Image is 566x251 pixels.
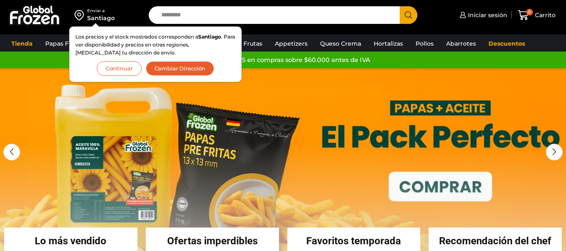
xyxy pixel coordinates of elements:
a: 0 Carrito [516,5,558,25]
a: Iniciar sesión [457,7,507,23]
div: Enviar a [87,8,115,14]
button: Continuar [97,61,142,76]
span: 0 [526,9,533,16]
h2: Recomendación del chef [429,236,562,246]
a: Papas Fritas [41,36,86,52]
a: Descuentos [484,36,529,52]
a: Abarrotes [442,36,480,52]
a: Hortalizas [370,36,407,52]
a: Pollos [411,36,438,52]
h2: Lo más vendido [4,236,137,246]
button: Cambiar Dirección [146,61,215,76]
strong: Santiago [198,34,221,40]
span: Carrito [533,11,556,19]
a: Tienda [7,36,37,52]
div: Santiago [87,14,115,22]
span: Iniciar sesión [466,11,507,19]
a: Appetizers [271,36,312,52]
button: Search button [400,6,417,24]
div: Previous slide [3,144,20,160]
h2: Ofertas imperdibles [146,236,279,246]
img: address-field-icon.svg [75,8,87,22]
div: Next slide [546,144,563,160]
p: Los precios y el stock mostrados corresponden a . Para ver disponibilidad y precios en otras regi... [75,33,235,57]
h2: Favoritos temporada [287,236,421,246]
a: Queso Crema [316,36,365,52]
